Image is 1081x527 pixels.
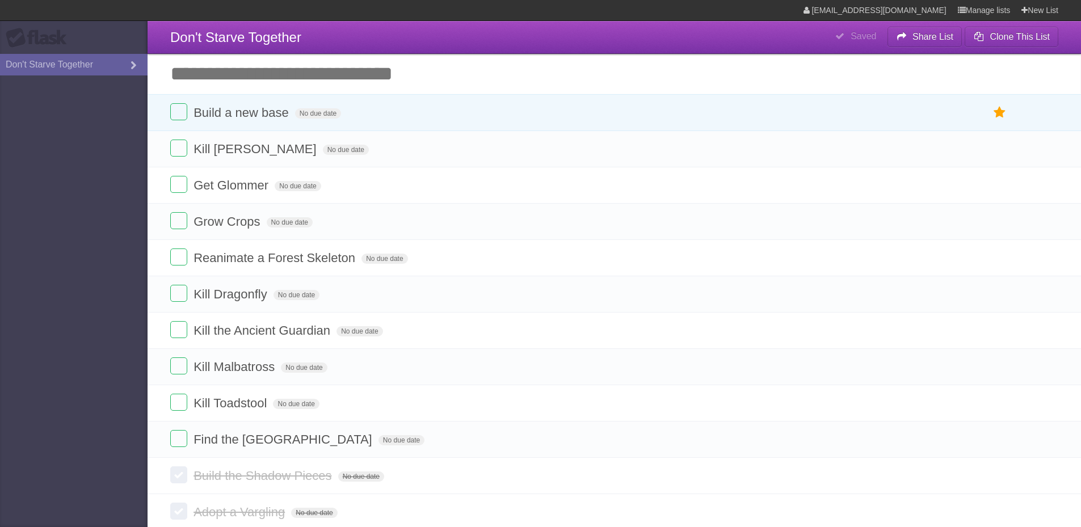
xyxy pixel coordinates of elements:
[170,357,187,374] label: Done
[338,471,384,482] span: No due date
[194,106,292,120] span: Build a new base
[965,27,1058,47] button: Clone This List
[990,32,1050,41] b: Clone This List
[194,469,334,483] span: Build the Shadow Pieces
[194,214,263,229] span: Grow Crops
[267,217,313,227] span: No due date
[194,178,271,192] span: Get Glommer
[170,248,187,265] label: Done
[170,176,187,193] label: Done
[170,394,187,411] label: Done
[194,323,333,338] span: Kill the Ancient Guardian
[194,360,277,374] span: Kill Malbatross
[274,290,319,300] span: No due date
[170,103,187,120] label: Done
[281,362,327,373] span: No due date
[361,254,407,264] span: No due date
[194,396,270,410] span: Kill Toadstool
[291,508,337,518] span: No due date
[378,435,424,445] span: No due date
[273,399,319,409] span: No due date
[170,29,301,45] span: Don't Starve Together
[170,285,187,302] label: Done
[194,142,319,156] span: Kill [PERSON_NAME]
[887,27,962,47] button: Share List
[194,432,375,446] span: Find the [GEOGRAPHIC_DATA]
[170,321,187,338] label: Done
[912,32,953,41] b: Share List
[275,181,321,191] span: No due date
[194,505,288,519] span: Adopt a Vargling
[170,212,187,229] label: Done
[6,28,74,48] div: Flask
[170,466,187,483] label: Done
[170,503,187,520] label: Done
[851,31,876,41] b: Saved
[194,287,270,301] span: Kill Dragonfly
[194,251,358,265] span: Reanimate a Forest Skeleton
[295,108,341,119] span: No due date
[337,326,382,336] span: No due date
[170,430,187,447] label: Done
[989,103,1011,122] label: Star task
[170,140,187,157] label: Done
[323,145,369,155] span: No due date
